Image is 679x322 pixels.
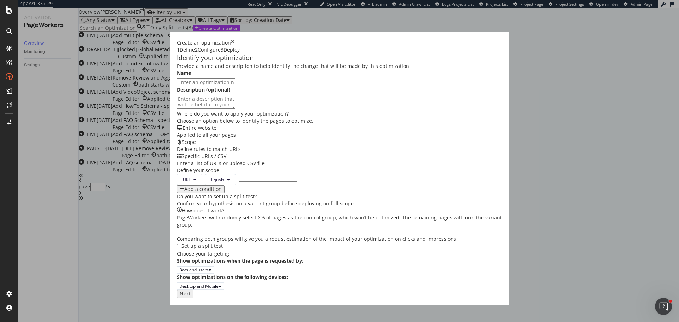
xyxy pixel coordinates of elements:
[177,124,502,131] div: Entire website
[180,291,191,297] div: Next
[177,257,303,264] label: Show optimizations when the page is requested by:
[177,282,224,290] button: Desktop and Mobile
[181,242,223,250] div: Set up a split test
[177,174,202,185] button: URL
[177,250,502,257] div: Choose your targeting
[177,78,235,86] input: Enter an optimization name to easily find it back
[177,160,502,167] div: Enter a list of URLs or upload CSV file
[177,131,502,139] div: Applied to all your pages
[180,46,195,53] div: Define
[177,214,502,242] div: PageWorkers will randomly select X% of pages as the control group, which won’t be optimized. The ...
[170,32,509,305] div: modal
[198,46,221,53] div: Configure
[177,266,214,274] button: Bots and users
[195,46,198,53] div: 2
[221,46,224,53] div: 3
[177,193,502,200] div: Do you want to set up a split test?
[231,39,235,46] div: times
[177,46,180,53] div: 1
[177,86,230,93] label: Description (optional)
[177,290,193,298] button: Next
[177,185,225,193] button: Add a condition
[177,200,502,207] div: Confirm your hypothesis on a variant group before deploying on full scope
[177,53,502,63] div: Identify your optimization
[177,63,502,70] div: Provide a name and description to help identify the change that will be made by this optimization.
[205,174,236,185] button: Equals
[177,274,288,281] label: Show optimizations on the following devices:
[179,267,209,273] div: Bots and users
[177,39,231,46] div: Create an optimization
[179,283,219,289] div: Desktop and Mobile
[183,177,191,183] span: URL
[177,207,502,242] div: info banner
[177,70,191,77] label: Name
[211,177,224,183] span: Equals
[224,46,240,53] div: Deploy
[184,186,222,192] div: Add a condition
[655,298,672,315] iframe: Intercom live chat
[177,139,502,146] div: Scope
[182,207,224,214] div: How does it work?
[177,167,502,174] div: Define your scope
[177,153,502,160] div: Specific URLs / CSV
[177,117,502,124] div: Choose an option below to identify the pages to optimize.
[177,146,502,153] div: Define rules to match URLs
[177,110,502,117] div: Where do you want to apply your optimization?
